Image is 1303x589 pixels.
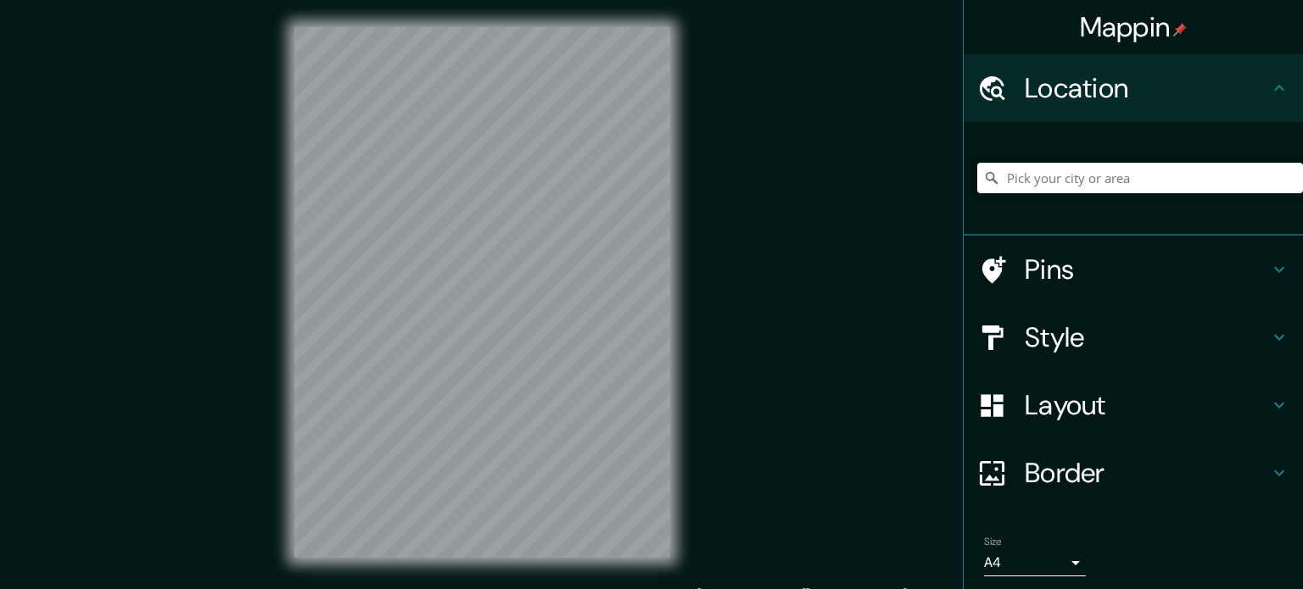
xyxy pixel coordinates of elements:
[1025,253,1269,286] h4: Pins
[1025,456,1269,490] h4: Border
[294,27,670,558] canvas: Map
[1025,320,1269,354] h4: Style
[964,54,1303,122] div: Location
[964,439,1303,507] div: Border
[964,303,1303,371] div: Style
[1080,10,1188,44] h4: Mappin
[1173,23,1187,36] img: pin-icon.png
[977,163,1303,193] input: Pick your city or area
[984,549,1086,576] div: A4
[1025,388,1269,422] h4: Layout
[964,371,1303,439] div: Layout
[1025,71,1269,105] h4: Location
[964,236,1303,303] div: Pins
[984,535,1002,549] label: Size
